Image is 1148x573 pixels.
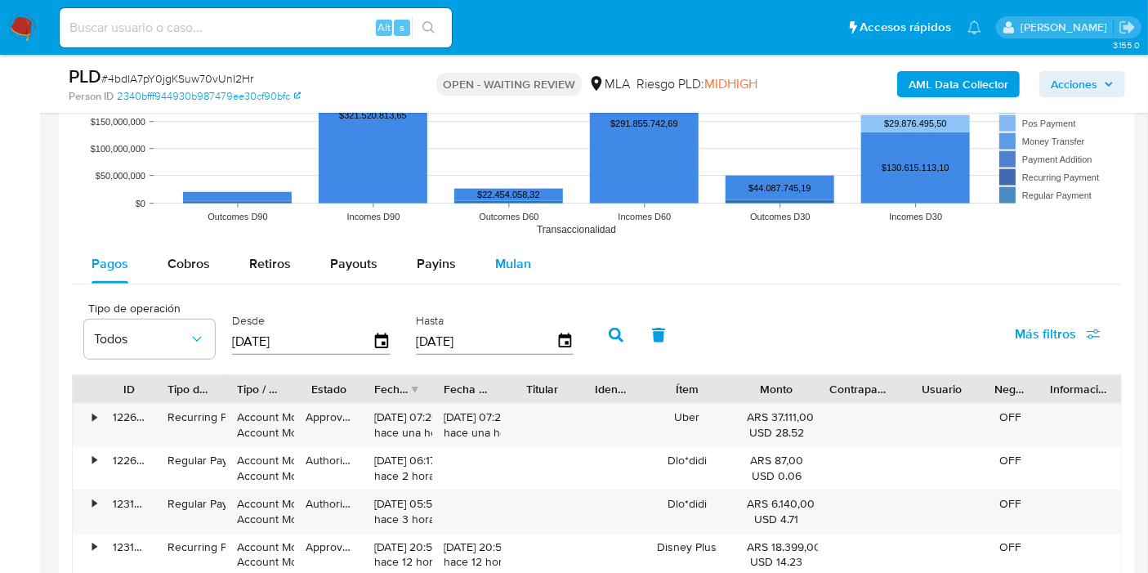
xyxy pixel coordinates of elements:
[897,71,1020,97] button: AML Data Collector
[909,71,1008,97] b: AML Data Collector
[704,74,757,93] span: MIDHIGH
[1039,71,1125,97] button: Acciones
[1113,38,1140,51] span: 3.155.0
[101,70,253,87] span: # 4bdIA7pY0jgKSuw70vUnI2Hr
[117,89,301,104] a: 2340bfff944930b987479ee30cf90bfc
[1119,19,1136,36] a: Salir
[60,17,452,38] input: Buscar usuario o caso...
[436,73,582,96] p: OPEN - WAITING REVIEW
[69,63,101,89] b: PLD
[412,16,445,39] button: search-icon
[377,20,391,35] span: Alt
[967,20,981,34] a: Notificaciones
[860,19,951,36] span: Accesos rápidos
[1051,71,1097,97] span: Acciones
[69,89,114,104] b: Person ID
[400,20,404,35] span: s
[1021,20,1113,35] p: micaelaestefania.gonzalez@mercadolibre.com
[637,75,757,93] span: Riesgo PLD:
[588,75,630,93] div: MLA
